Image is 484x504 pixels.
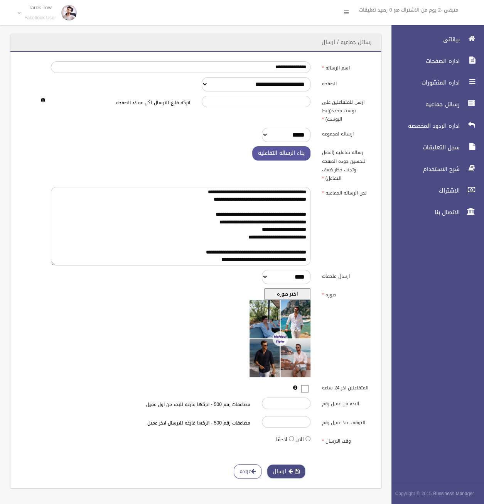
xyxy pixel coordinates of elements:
button: بناء الرساله التفاعليه [252,146,310,161]
span: Copyright © 2015 [395,489,432,498]
img: معاينه الصوره [250,300,310,377]
span: شرح الاستخدام [385,165,462,173]
a: اداره الردود المخصصه [385,117,484,134]
a: شرح الاستخدام [385,161,484,178]
span: اداره الردود المخصصه [385,122,462,130]
label: ارساله لمجموعه [316,128,376,139]
p: Tarek Tow [24,5,56,10]
span: سجل التعليقات [385,144,462,151]
a: اداره الصفحات [385,52,484,69]
span: الاشتراك [385,187,462,194]
strong: Bussiness Manager [433,489,474,498]
header: رسائل جماعيه / ارسال [312,35,381,50]
label: نص الرساله الجماعيه [316,187,376,198]
label: الصفحه [316,77,376,88]
a: عوده [234,464,261,479]
span: بياناتى [385,36,462,43]
label: الان [295,435,304,444]
button: ارسال [267,464,305,479]
label: رساله تفاعليه (افضل لتحسين جوده الصفحه وتجنب حظر ضعف التفاعل) [316,146,376,183]
a: سجل التعليقات [385,139,484,156]
label: التوقف عند عميل رقم [316,416,376,427]
label: وقت الارسال [316,435,376,445]
a: الاتصال بنا [385,204,484,221]
span: الاتصال بنا [385,208,462,216]
h6: اتركه فارغ للارسال لكل عملاء الصفحه [51,100,190,105]
a: بياناتى [385,31,484,48]
a: الاشتراك [385,182,484,199]
button: اختر صوره [264,288,310,300]
label: صوره [316,288,376,299]
span: رسائل جماعيه [385,100,462,108]
label: اسم الرساله [316,61,376,72]
label: ارسال ملحقات [316,270,376,281]
span: اداره الصفحات [385,57,462,65]
label: البدء من عميل رقم [316,397,376,408]
label: المتفاعلين اخر 24 ساعه [316,381,376,392]
h6: مضاعفات رقم 500 - اتركها فارغه للارسال لاخر عميل [111,421,250,426]
label: ارسل للمتفاعلين على بوست محدد(رابط البوست) [316,96,376,123]
label: لاحقا [276,435,287,444]
span: اداره المنشورات [385,79,462,86]
h6: مضاعفات رقم 500 - اتركها فارغه للبدء من اول عميل [111,402,250,407]
a: رسائل جماعيه [385,96,484,113]
small: Facebook User [24,15,56,21]
a: اداره المنشورات [385,74,484,91]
